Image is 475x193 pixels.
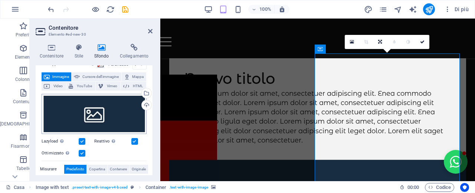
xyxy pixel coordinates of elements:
button: generatore di testo [408,5,417,14]
button: ricaricare [106,5,115,14]
font: Copertina [89,167,105,171]
font: 00 [407,184,413,190]
i: Scrittore di intelligenza artificiale [409,5,417,14]
button: YouTube [66,82,95,91]
i: This element contains a background [211,185,216,189]
font: YouTube [77,84,92,88]
font: Lazyload [42,139,58,144]
button: Copertina [87,165,107,174]
a: Scala di grigi [401,35,415,49]
button: disfare [46,5,55,14]
font: Contenitore [40,53,64,59]
span: . text-with-image-image [169,183,208,192]
button: Di più [441,3,472,15]
font: Di più [455,6,469,12]
button: Video [42,82,66,91]
font: Reattivo [94,139,110,144]
a: Sfocatura [387,35,401,49]
button: navigatore [393,5,402,14]
font: Stile [75,53,83,59]
a: Cambia orientamento [373,35,387,49]
a: Seleziona i file dal file manager, dalle foto stock o carica i file [345,35,359,49]
button: Predefinito [64,165,86,174]
font: Tabelle [16,166,31,171]
font: Collegamento [120,53,149,59]
button: progetto [364,5,373,14]
button: Vimeo [96,82,121,91]
font: Preferiti [16,32,32,37]
i: Pagine (Ctrl+Alt+S) [379,5,387,14]
font: Contenuto [13,99,35,104]
i: Ricarica la pagina [106,5,115,14]
span: Click to select. Double-click to edit [36,183,69,192]
i: Undo: Add element (Ctrl+Z) [47,5,55,14]
span: . preset-text-with-image-v4-boxed [72,183,128,192]
font: Ottimizzato [42,151,64,156]
font: Casa [14,184,24,190]
button: HTML [121,82,146,91]
button: pagine [379,5,387,14]
i: This element is a customizable preset [131,185,134,189]
font: Elementi [15,55,33,60]
button: salva [121,5,130,14]
div: img-piccola.jpg [42,94,147,134]
font: Immagine [52,75,69,79]
nav: briciole di pane [36,183,216,192]
button: 100% [248,5,275,14]
span: Click to select. Double-click to edit [145,183,166,192]
font: Contenitore [49,24,79,31]
font: Vimeo [107,84,117,88]
button: Contenere [108,165,129,174]
font: Codice [436,184,451,190]
font: Originale [132,167,146,171]
font: Fisarmonica [11,144,36,149]
i: Progettazione (Ctrl+Alt+Y) [364,5,373,14]
font: Misurare [40,167,57,171]
a: Fare clic per annullare la selezione. Fare doppio clic per aprire Pagine [6,183,24,192]
a: Modalità ritaglio [359,35,373,49]
button: pubblicare [423,3,435,15]
h6: Ora della sessione [400,183,419,192]
i: Salva (Ctrl+S) [121,5,130,14]
button: Originale [130,165,148,174]
button: Mappa [122,72,146,81]
font: Sovrapposizione di colori [42,62,89,66]
font: Cursore dell'immagine [82,75,119,79]
font: : [413,184,414,190]
button: Apri la finestra della chat [284,131,307,155]
font: 100% [259,6,271,12]
font: Elemento #ed-new-30 [49,32,86,36]
i: Pubblicare [425,5,433,14]
font: Contenere [110,167,127,171]
font: Colonne [15,77,32,82]
font: Sfondo [94,53,109,59]
button: Incentrato sull'utente [460,183,469,192]
a: Conferma (Ctrl ⏎) [415,35,429,49]
font: Video [53,84,63,88]
font: Mappa [132,75,144,79]
button: Codice [425,183,454,192]
i: Durante il ridimensionamento, il livello di zoom viene regolato automaticamente per adattarlo al ... [279,6,285,13]
button: Clicca qui per uscire dalla modalità anteprima e continuare la modifica [91,5,100,14]
button: Immagine [42,72,71,81]
font: HTML [133,84,143,88]
font: Predefinito [66,167,84,171]
font: % [140,62,142,66]
button: Cursore dell'immagine [72,72,121,81]
font: 00 [414,184,419,190]
i: Navigatore [394,5,402,14]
